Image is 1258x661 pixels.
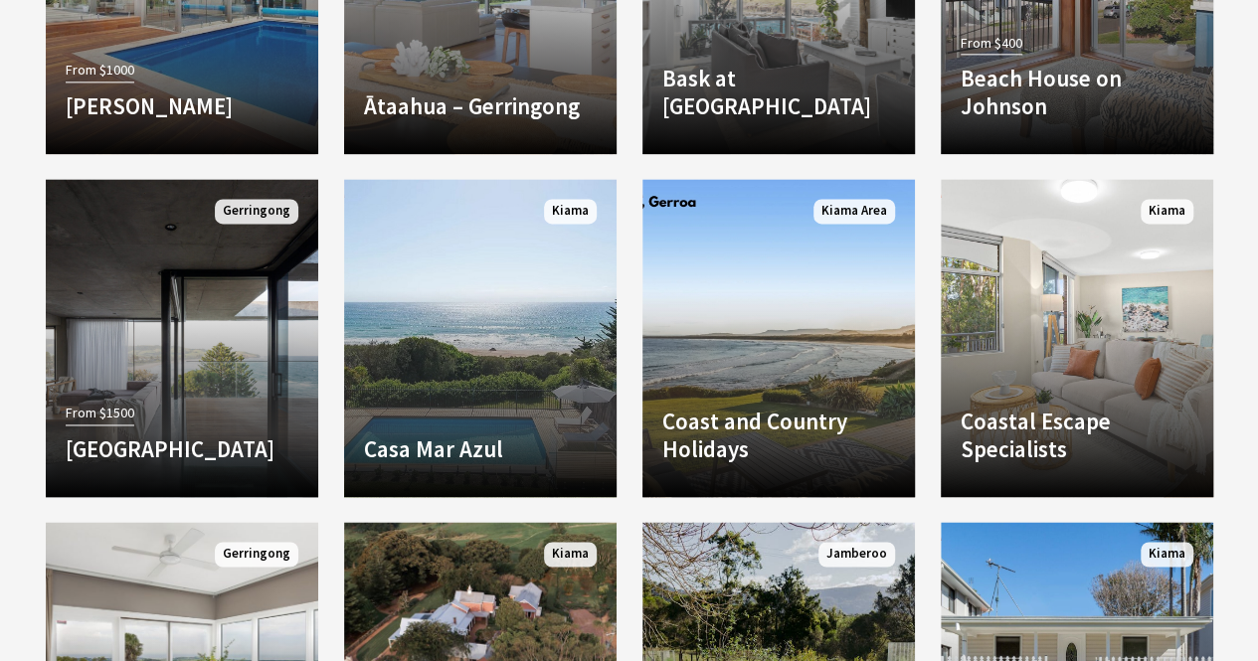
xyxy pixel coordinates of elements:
[544,542,597,567] span: Kiama
[215,542,298,567] span: Gerringong
[364,435,597,463] h4: Casa Mar Azul
[662,65,895,119] h4: Bask at [GEOGRAPHIC_DATA]
[961,32,1022,55] span: From $400
[662,408,895,462] h4: Coast and Country Holidays
[961,65,1193,119] h4: Beach House on Johnson
[364,92,597,120] h4: Ātaahua – Gerringong
[642,179,915,497] a: Another Image Used Coast and Country Holidays Kiama Area
[818,542,895,567] span: Jamberoo
[344,179,617,497] a: Another Image Used Casa Mar Azul Kiama
[215,199,298,224] span: Gerringong
[1141,542,1193,567] span: Kiama
[544,199,597,224] span: Kiama
[66,402,134,424] span: From $1500
[961,408,1193,462] h4: Coastal Escape Specialists
[66,92,298,120] h4: [PERSON_NAME]
[1141,199,1193,224] span: Kiama
[46,179,318,497] a: Another Image Used From $1500 [GEOGRAPHIC_DATA] Gerringong
[66,59,134,82] span: From $1000
[941,179,1213,497] a: Another Image Used Coastal Escape Specialists Kiama
[66,435,298,463] h4: [GEOGRAPHIC_DATA]
[813,199,895,224] span: Kiama Area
